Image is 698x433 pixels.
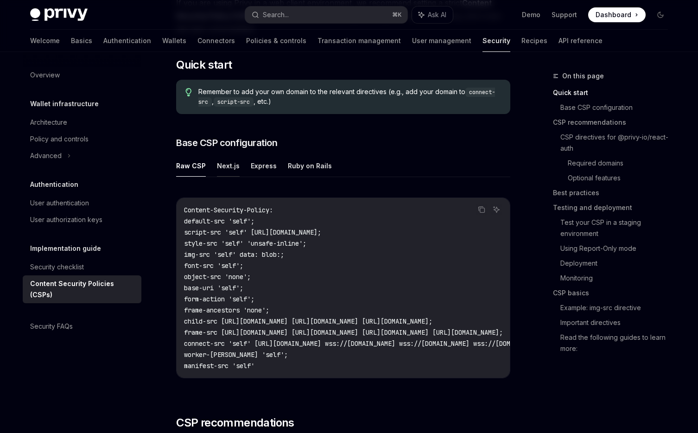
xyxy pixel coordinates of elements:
a: Authentication [103,30,151,52]
a: Connectors [197,30,235,52]
span: Dashboard [596,10,631,19]
a: Optional features [568,171,675,185]
span: frame-src [URL][DOMAIN_NAME] [URL][DOMAIN_NAME] [URL][DOMAIN_NAME] [URL][DOMAIN_NAME]; [184,328,503,337]
div: Overview [30,70,60,81]
span: worker-[PERSON_NAME] 'self'; [184,350,288,359]
span: font-src 'self'; [184,261,243,270]
div: Content Security Policies (CSPs) [30,278,136,300]
h5: Implementation guide [30,243,101,254]
a: Security checklist [23,259,141,275]
a: Support [552,10,577,19]
button: Ask AI [490,204,502,216]
a: Base CSP configuration [560,100,675,115]
span: default-src 'self'; [184,217,254,225]
a: Dashboard [588,7,646,22]
a: Test your CSP in a staging environment [560,215,675,241]
div: Policy and controls [30,134,89,145]
a: User authentication [23,195,141,211]
a: CSP basics [553,286,675,300]
span: frame-ancestors 'none'; [184,306,269,314]
a: Transaction management [317,30,401,52]
span: ⌘ K [392,11,402,19]
a: Using Report-Only mode [560,241,675,256]
span: CSP recommendations [176,415,294,430]
button: Raw CSP [176,155,206,177]
span: On this page [562,70,604,82]
span: base-uri 'self'; [184,284,243,292]
a: Testing and deployment [553,200,675,215]
span: script-src 'self' [URL][DOMAIN_NAME]; [184,228,321,236]
button: Express [251,155,277,177]
a: Overview [23,67,141,83]
a: Demo [522,10,540,19]
a: Welcome [30,30,60,52]
a: User management [412,30,471,52]
a: Wallets [162,30,186,52]
span: Ask AI [428,10,446,19]
a: Required domains [568,156,675,171]
a: Deployment [560,256,675,271]
span: Base CSP configuration [176,136,277,149]
a: Quick start [553,85,675,100]
h5: Wallet infrastructure [30,98,99,109]
div: Advanced [30,150,62,161]
div: User authorization keys [30,214,102,225]
button: Copy the contents from the code block [476,204,488,216]
a: User authorization keys [23,211,141,228]
button: Search...⌘K [245,6,407,23]
a: Recipes [521,30,547,52]
a: Policies & controls [246,30,306,52]
a: Best practices [553,185,675,200]
a: Basics [71,30,92,52]
svg: Tip [185,88,192,96]
span: Remember to add your own domain to the relevant directives (e.g., add your domain to , , etc.) [198,87,501,107]
div: Architecture [30,117,67,128]
code: script-src [214,97,254,107]
a: Security [482,30,510,52]
span: Quick start [176,57,232,72]
span: child-src [URL][DOMAIN_NAME] [URL][DOMAIN_NAME] [URL][DOMAIN_NAME]; [184,317,432,325]
button: Toggle dark mode [653,7,668,22]
a: Monitoring [560,271,675,286]
div: Security FAQs [30,321,73,332]
button: Next.js [217,155,240,177]
div: Search... [263,9,289,20]
h5: Authentication [30,179,78,190]
a: CSP directives for @privy-io/react-auth [560,130,675,156]
a: Architecture [23,114,141,131]
a: API reference [558,30,603,52]
a: Policy and controls [23,131,141,147]
a: Security FAQs [23,318,141,335]
a: CSP recommendations [553,115,675,130]
a: Read the following guides to learn more: [560,330,675,356]
button: Ask AI [412,6,453,23]
a: Important directives [560,315,675,330]
span: Content-Security-Policy: [184,206,273,214]
span: form-action 'self'; [184,295,254,303]
span: img-src 'self' data: blob:; [184,250,284,259]
a: Content Security Policies (CSPs) [23,275,141,303]
a: Example: img-src directive [560,300,675,315]
code: connect-src [198,88,495,107]
span: style-src 'self' 'unsafe-inline'; [184,239,306,248]
img: dark logo [30,8,88,21]
span: manifest-src 'self' [184,362,254,370]
div: Security checklist [30,261,84,273]
div: User authentication [30,197,89,209]
span: object-src 'none'; [184,273,251,281]
button: Ruby on Rails [288,155,332,177]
